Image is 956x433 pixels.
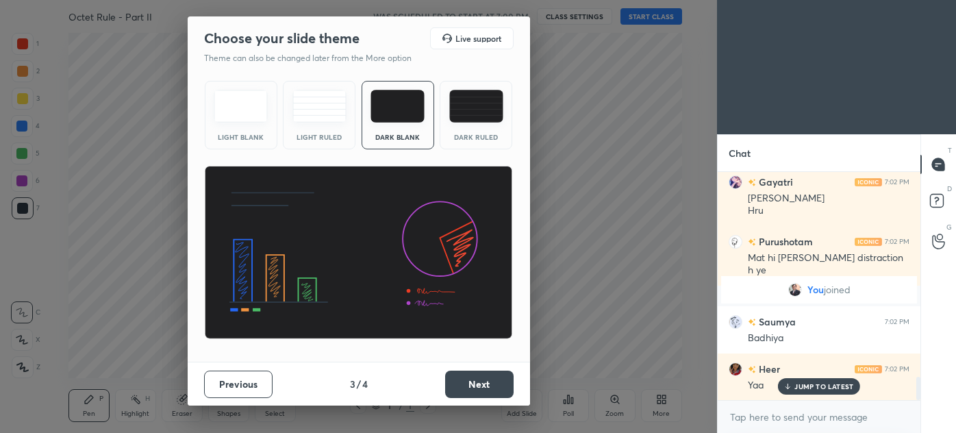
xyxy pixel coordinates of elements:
p: G [946,222,952,232]
div: [PERSON_NAME] Hru [748,192,909,218]
p: D [947,184,952,194]
img: no-rating-badge.077c3623.svg [748,238,756,246]
div: Yaa [748,379,909,393]
img: lightTheme.e5ed3b09.svg [214,90,268,123]
p: Chat [718,135,762,171]
div: Dark Blank [370,134,425,140]
h4: 4 [362,377,368,391]
div: 7:02 PM [885,365,909,373]
button: Next [445,371,514,398]
img: darkThemeBanner.d06ce4a2.svg [204,166,513,340]
img: iconic-light.a09c19a4.png [855,238,882,246]
img: no-rating-badge.077c3623.svg [748,179,756,186]
img: 63aed431d571408ab94c1cde65183061.jpg [729,175,742,189]
h4: / [357,377,361,391]
div: 7:02 PM [885,178,909,186]
div: Light Ruled [292,134,347,140]
span: joined [824,284,851,295]
img: ce53e74c5a994ea2a66bb07317215bd2.jpg [788,283,802,297]
div: grid [718,172,920,400]
p: JUMP TO LATEST [794,382,853,391]
img: darkRuledTheme.de295e13.svg [449,90,503,123]
h4: 3 [350,377,355,391]
img: 5c4b8ff52f314670bbb1cd2ba27b9896.jpg [729,235,742,249]
button: Previous [204,371,273,398]
div: Badhiya [748,332,909,345]
div: Dark Ruled [449,134,503,140]
h6: Heer [756,362,780,376]
img: no-rating-badge.077c3623.svg [748,366,756,373]
img: 8049e6da9d074d7cbd5d5e51740e0153.jpg [729,362,742,376]
p: T [948,145,952,156]
img: darkTheme.f0cc69e5.svg [370,90,425,123]
h6: Saumya [756,314,796,329]
img: lightRuledTheme.5fabf969.svg [292,90,347,123]
img: iconic-light.a09c19a4.png [855,178,882,186]
img: 25a94367645245f19d08f9ebd3bc0170.jpg [729,315,742,329]
span: You [807,284,824,295]
div: Mat hi [PERSON_NAME] distraction h ye [748,251,909,277]
h6: Purushotam [756,234,813,249]
p: Theme can also be changed later from the More option [204,52,426,64]
h2: Choose your slide theme [204,29,360,47]
div: 7:02 PM [885,238,909,246]
h6: Gayatri [756,175,793,189]
img: iconic-light.a09c19a4.png [855,365,882,373]
img: no-rating-badge.077c3623.svg [748,319,756,326]
div: Light Blank [214,134,268,140]
div: 7:02 PM [885,318,909,326]
h5: Live support [455,34,501,42]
